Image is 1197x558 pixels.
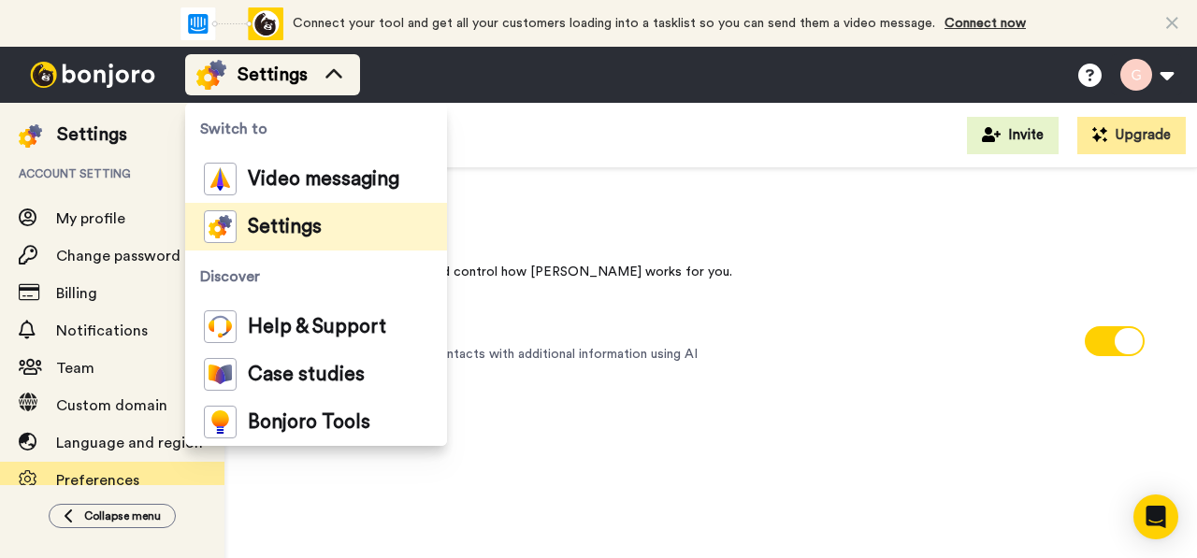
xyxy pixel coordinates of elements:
[238,62,308,88] span: Settings
[185,398,447,446] a: Bonjoro Tools
[204,358,237,391] img: case-study-colored.svg
[248,318,386,336] span: Help & Support
[185,155,447,203] a: Video messaging
[56,249,180,264] span: Change password
[204,310,237,343] img: help-and-support-colored.svg
[1133,494,1178,539] div: Open Intercom Messenger
[56,473,139,488] span: Preferences
[57,122,127,148] div: Settings
[56,211,125,226] span: My profile
[185,351,447,398] a: Case studies
[196,60,226,90] img: settings-colored.svg
[277,345,698,364] span: Automatically enrich your contacts with additional information using AI
[293,17,935,30] span: Connect your tool and get all your customers loading into a tasklist so you can send them a video...
[49,504,176,528] button: Collapse menu
[56,398,167,413] span: Custom domain
[967,117,1059,154] button: Invite
[185,203,447,250] a: Settings
[56,286,97,301] span: Billing
[248,218,322,236] span: Settings
[204,210,237,243] img: settings-colored.svg
[180,7,283,40] div: animation
[277,319,698,341] span: AI Enrichment
[1077,117,1186,154] button: Upgrade
[204,406,237,438] img: bj-tools-colored.svg
[248,170,399,189] span: Video messaging
[22,62,163,88] img: bj-logo-header-white.svg
[56,361,94,376] span: Team
[262,206,1160,240] span: Preferences
[945,17,1026,30] a: Connect now
[185,303,447,351] a: Help & Support
[262,263,1160,281] div: Customize your experience and control how [PERSON_NAME] works for you.
[204,163,237,195] img: vm-color.svg
[56,323,148,338] span: Notifications
[248,413,370,432] span: Bonjoro Tools
[19,124,42,148] img: settings-colored.svg
[248,365,365,384] span: Case studies
[56,436,203,451] span: Language and region
[84,508,161,523] span: Collapse menu
[185,103,447,155] span: Switch to
[185,250,447,303] span: Discover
